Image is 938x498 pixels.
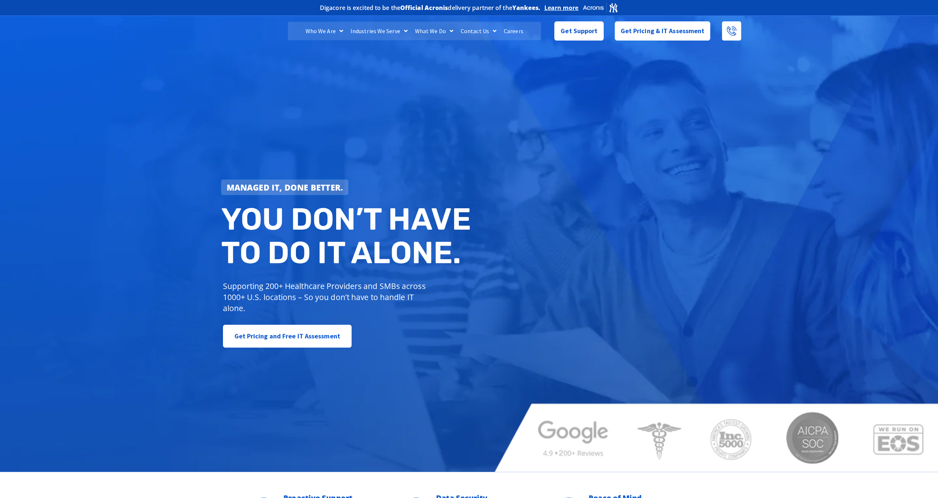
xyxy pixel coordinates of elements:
[615,21,711,41] a: Get Pricing & IT Assessment
[544,4,579,11] a: Learn more
[500,22,527,40] a: Careers
[512,4,541,12] b: Yankees.
[196,20,250,43] img: DigaCore Technology Consulting
[234,329,340,344] span: Get Pricing and Free IT Assessment
[582,2,618,13] img: Acronis
[554,21,603,41] a: Get Support
[302,22,347,40] a: Who We Are
[457,22,500,40] a: Contact Us
[411,22,457,40] a: What We Do
[223,325,352,348] a: Get Pricing and Free IT Assessment
[400,4,448,12] b: Official Acronis
[223,281,429,314] p: Supporting 200+ Healthcare Providers and SMBs across 1000+ U.S. locations – So you don’t have to ...
[221,202,475,270] h2: You don’t have to do IT alone.
[621,24,705,38] span: Get Pricing & IT Assessment
[561,24,597,38] span: Get Support
[320,5,541,11] h2: Digacore is excited to be the delivery partner of the
[227,182,343,193] strong: Managed IT, done better.
[221,180,349,195] a: Managed IT, done better.
[347,22,411,40] a: Industries We Serve
[288,22,541,40] nav: Menu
